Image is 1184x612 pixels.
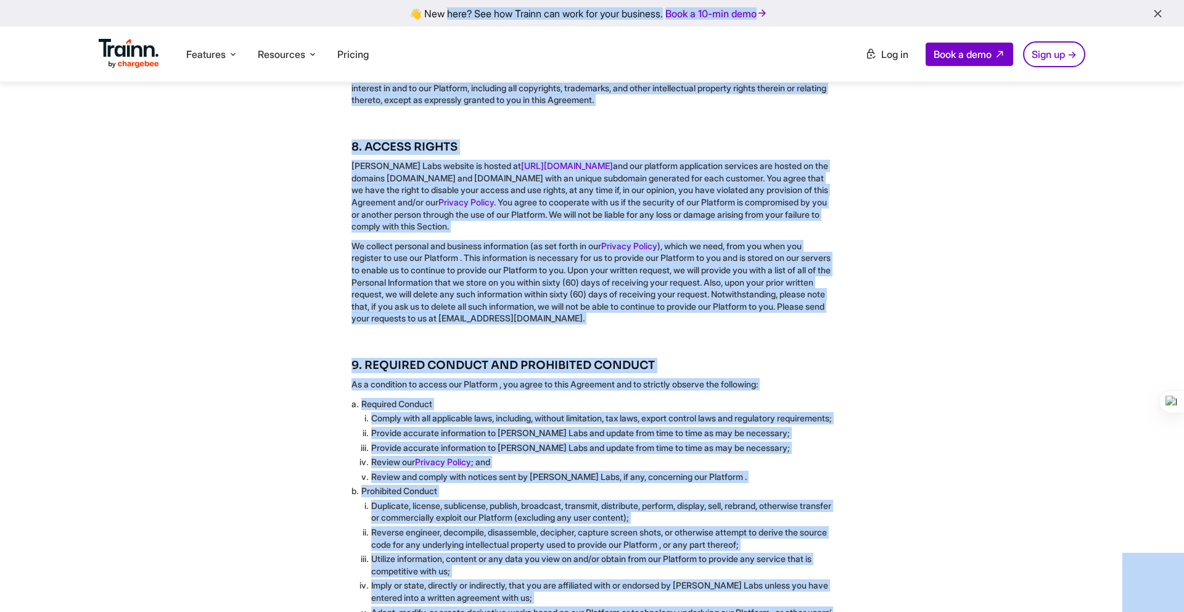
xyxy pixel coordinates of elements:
li: Reverse engineer, decompile, disassemble, decipher, capture screen shots, or otherwise attempt to... [371,526,832,550]
p: We collect personal and business information (as set forth in our ), which we need, from you when... [351,240,832,325]
li: Required Conduct [361,398,832,483]
li: Duplicate, license, sublicense, publish, broadcast, transmit, distribute, perform, display, sell,... [371,500,832,524]
a: Book a demo [926,43,1013,66]
iframe: Chat Widget [1122,553,1184,612]
a: Sign up → [1023,41,1085,67]
span: Log in [881,48,908,60]
a: Log in [858,43,916,65]
p: [PERSON_NAME] Labs website is hosted at and our platform application services are hosted on the d... [351,160,832,233]
a: Privacy Policy [438,197,494,207]
a: Book a 10-min demo [663,5,770,22]
a: Privacy Policy [415,457,471,467]
h5: 8. ACCESS RIGHTS [351,139,832,155]
li: Provide accurate information to [PERSON_NAME] Labs and update from time to time as may be necessary; [371,427,832,439]
li: Imply or state, directly or indirectly, that you are affiliated with or endorsed by [PERSON_NAME]... [371,579,832,603]
span: Features [186,48,226,61]
span: Resources [258,48,305,61]
span: Book a demo [934,48,992,60]
li: Provide accurate information to [PERSON_NAME] Labs and update from time to time as may be necessary; [371,442,832,454]
a: Pricing [337,48,369,60]
h5: 9. REQUIRED CONDUCT AND PROHIBITED CONDUCT [351,358,832,373]
img: Trainn Logo [99,39,159,68]
li: Review our ; and [371,456,832,468]
a: [URL][DOMAIN_NAME] [521,160,613,171]
li: Comply with all applicable laws, including, without limitation, tax laws, export control laws and... [371,412,832,424]
p: As a condition to access our Platform , you agree to this Agreement and to strictly observe the f... [351,378,832,391]
li: Utilize information, content or any data you view on and/or obtain from our Platform to provide a... [371,553,832,577]
li: Review and comply with notices sent by [PERSON_NAME] Labs, if any, concerning our Platform . [371,471,832,483]
a: Privacy Policy [601,241,657,251]
div: 👋 New here? See how Trainn can work for your business. [7,7,1177,19]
